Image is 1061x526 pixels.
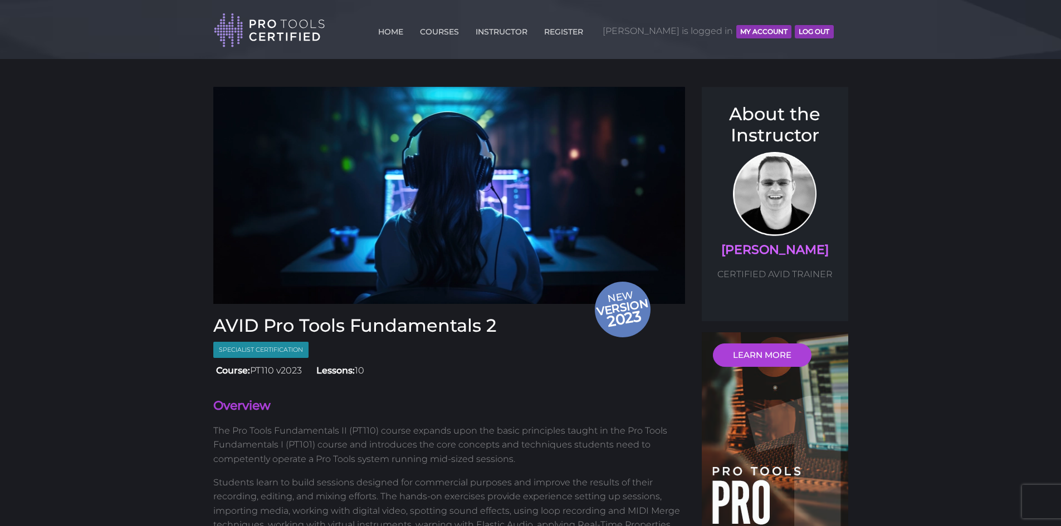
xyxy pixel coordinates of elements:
[314,365,364,376] span: 10
[594,288,653,332] span: New
[213,315,686,336] h3: AVID Pro Tools Fundamentals 2
[216,365,250,376] strong: Course:
[213,87,686,304] img: Fundamentals 2 Course
[721,242,829,257] a: [PERSON_NAME]
[213,424,686,466] p: The Pro Tools Fundamentals II (PT110) course expands upon the basic principles taught in the Pro ...
[713,267,837,282] p: CERTIFIED AVID TRAINER
[594,299,650,314] span: version
[713,343,811,367] a: LEARN MORE
[595,305,653,332] span: 2023
[736,25,791,38] button: MY ACCOUNT
[213,397,686,415] h4: Overview
[375,21,406,38] a: HOME
[213,342,309,358] span: Specialist Certification
[316,365,355,376] strong: Lessons:
[603,14,834,48] span: [PERSON_NAME] is logged in
[795,25,833,38] button: Log Out
[213,365,302,376] span: PT110 v2023
[214,12,325,48] img: Pro Tools Certified Logo
[733,152,816,236] img: Prof. Scott
[473,21,530,38] a: INSTRUCTOR
[541,21,586,38] a: REGISTER
[713,104,837,146] h3: About the Instructor
[417,21,462,38] a: COURSES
